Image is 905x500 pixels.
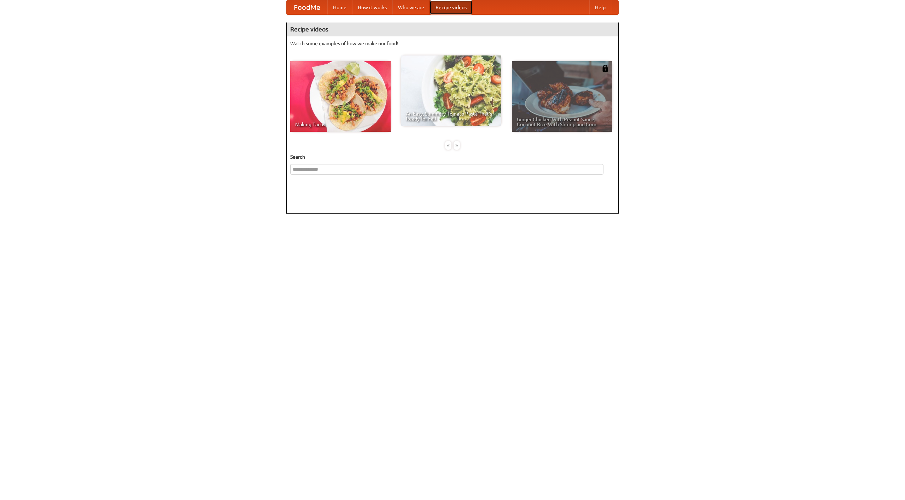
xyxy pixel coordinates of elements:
span: Making Tacos [295,122,386,127]
a: An Easy, Summery Tomato Pasta That's Ready for Fall [401,55,501,126]
h5: Search [290,153,615,160]
a: FoodMe [287,0,327,14]
img: 483408.png [602,65,609,72]
span: An Easy, Summery Tomato Pasta That's Ready for Fall [406,111,496,121]
h4: Recipe videos [287,22,618,36]
div: « [445,141,451,150]
div: » [454,141,460,150]
a: Who we are [392,0,430,14]
a: Home [327,0,352,14]
a: How it works [352,0,392,14]
a: Making Tacos [290,61,391,132]
a: Help [589,0,611,14]
a: Recipe videos [430,0,472,14]
p: Watch some examples of how we make our food! [290,40,615,47]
